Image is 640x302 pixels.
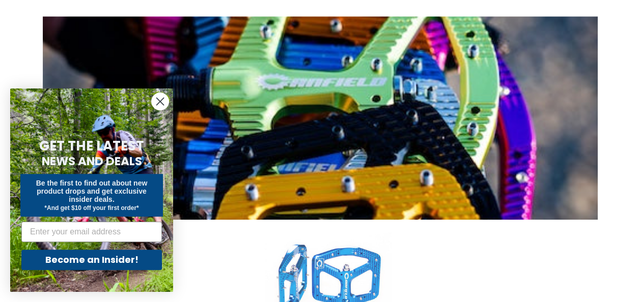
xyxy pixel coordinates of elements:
[36,179,148,203] span: Be the first to find out about new product drops and get exclusive insider deals.
[21,222,162,242] input: Enter your email address
[151,93,169,110] button: Close dialog
[21,250,162,270] button: Become an Insider!
[43,16,598,220] img: Content block image
[39,137,144,155] span: GET THE LATEST
[44,204,138,212] span: *And get $10 off your first order*
[42,153,142,169] span: NEWS AND DEALS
